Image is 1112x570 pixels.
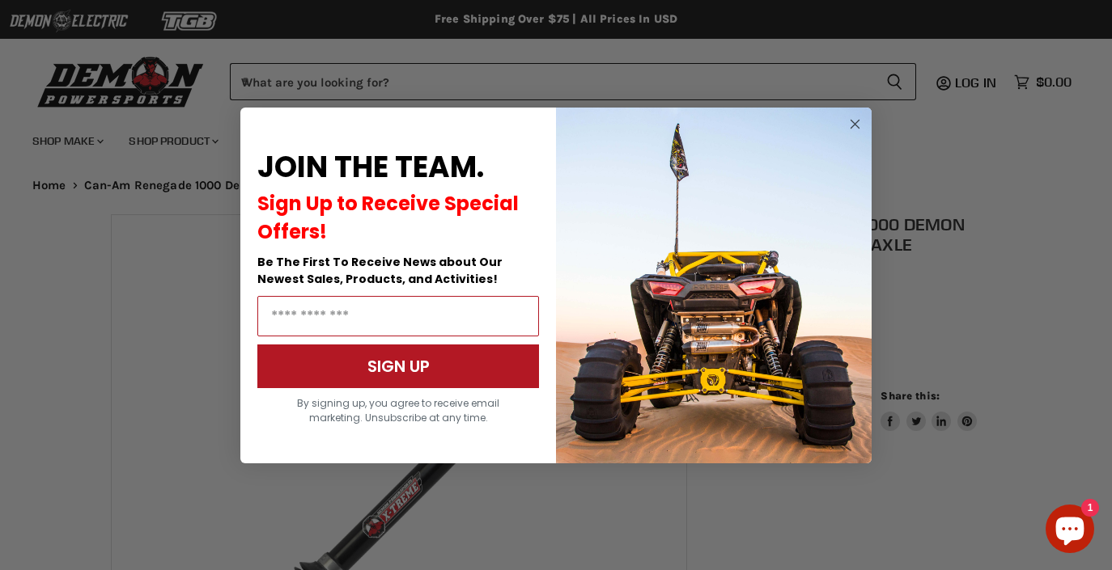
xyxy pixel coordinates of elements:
button: Close dialog [845,114,865,134]
input: Email Address [257,296,539,336]
span: Be The First To Receive News about Our Newest Sales, Products, and Activities! [257,254,503,287]
span: JOIN THE TEAM. [257,146,484,188]
img: a9095488-b6e7-41ba-879d-588abfab540b.jpeg [556,108,872,463]
span: Sign Up to Receive Special Offers! [257,190,519,245]
button: SIGN UP [257,344,539,388]
span: By signing up, you agree to receive email marketing. Unsubscribe at any time. [297,396,499,424]
inbox-online-store-chat: Shopify online store chat [1041,505,1099,557]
